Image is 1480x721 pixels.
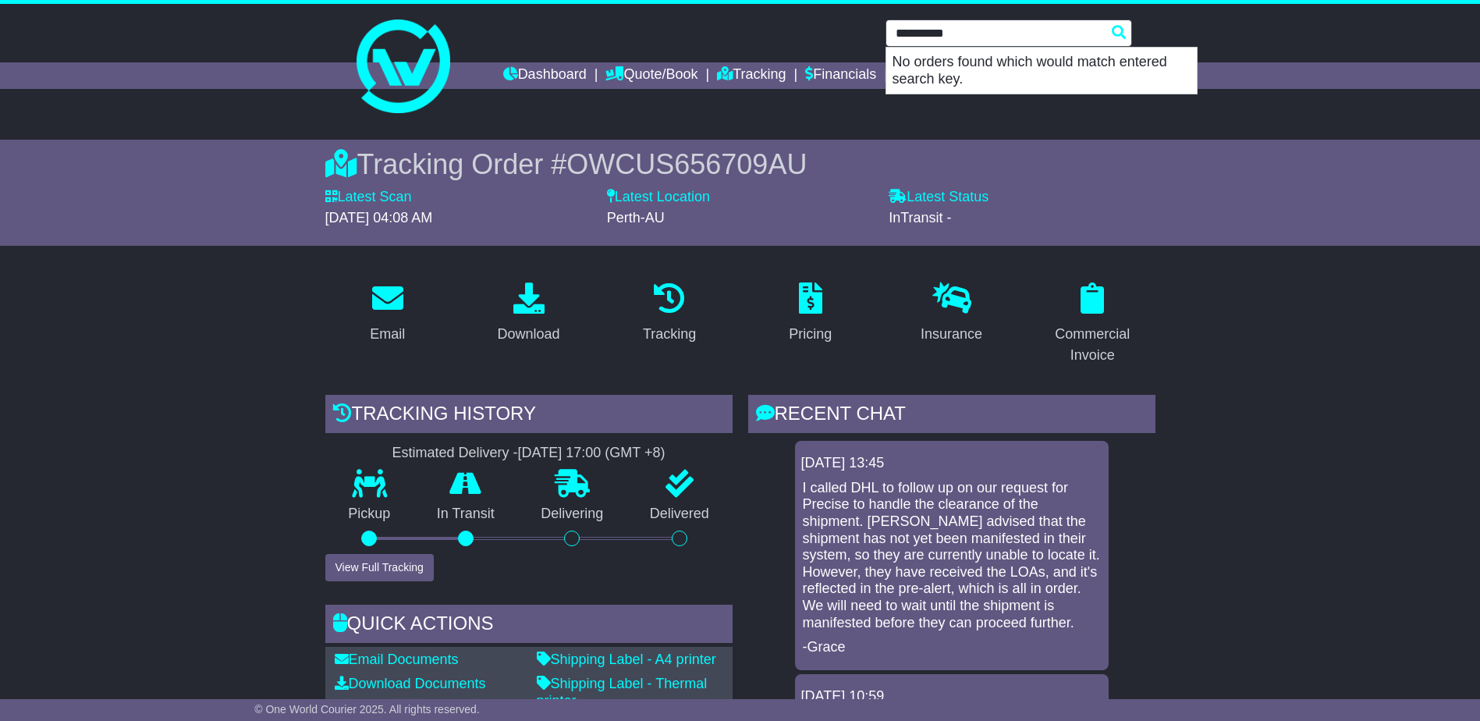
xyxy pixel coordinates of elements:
[325,395,733,437] div: Tracking history
[325,210,433,226] span: [DATE] 04:08 AM
[801,455,1102,472] div: [DATE] 13:45
[1030,277,1155,371] a: Commercial Invoice
[325,554,434,581] button: View Full Tracking
[805,62,876,89] a: Financials
[717,62,786,89] a: Tracking
[325,605,733,647] div: Quick Actions
[789,324,832,345] div: Pricing
[413,506,518,523] p: In Transit
[801,688,1102,705] div: [DATE] 10:59
[779,277,842,350] a: Pricing
[370,324,405,345] div: Email
[803,639,1101,656] p: -Grace
[518,445,665,462] div: [DATE] 17:00 (GMT +8)
[503,62,587,89] a: Dashboard
[325,445,733,462] div: Estimated Delivery -
[643,324,696,345] div: Tracking
[487,277,570,350] a: Download
[803,480,1101,631] p: I called DHL to follow up on our request for Precise to handle the clearance of the shipment. [PE...
[633,277,706,350] a: Tracking
[748,395,1155,437] div: RECENT CHAT
[605,62,697,89] a: Quote/Book
[335,652,459,667] a: Email Documents
[325,147,1155,181] div: Tracking Order #
[497,324,559,345] div: Download
[607,210,665,226] span: Perth-AU
[335,676,486,691] a: Download Documents
[254,703,480,716] span: © One World Courier 2025. All rights reserved.
[325,506,414,523] p: Pickup
[1040,324,1145,366] div: Commercial Invoice
[566,148,807,180] span: OWCUS656709AU
[626,506,733,523] p: Delivered
[889,210,951,226] span: InTransit -
[921,324,982,345] div: Insurance
[537,676,708,709] a: Shipping Label - Thermal printer
[889,189,988,206] label: Latest Status
[360,277,415,350] a: Email
[886,48,1197,94] p: No orders found which would match entered search key.
[537,652,716,667] a: Shipping Label - A4 printer
[518,506,627,523] p: Delivering
[910,277,992,350] a: Insurance
[325,189,412,206] label: Latest Scan
[607,189,710,206] label: Latest Location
